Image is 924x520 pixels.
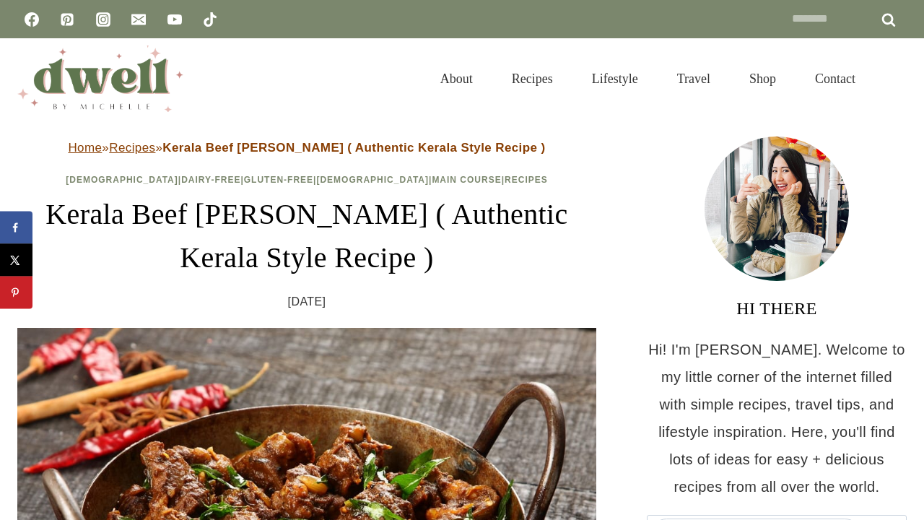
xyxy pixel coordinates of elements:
[162,141,545,155] strong: Kerala Beef [PERSON_NAME] ( Authentic Kerala Style Recipe )
[160,5,189,34] a: YouTube
[730,53,796,104] a: Shop
[432,175,501,185] a: Main Course
[421,53,492,104] a: About
[882,66,907,91] button: View Search Form
[53,5,82,34] a: Pinterest
[505,175,548,185] a: Recipes
[68,141,102,155] a: Home
[572,53,658,104] a: Lifestyle
[68,141,545,155] span: » »
[66,175,548,185] span: | | | | |
[288,291,326,313] time: [DATE]
[796,53,875,104] a: Contact
[124,5,153,34] a: Email
[421,53,875,104] nav: Primary Navigation
[647,295,907,321] h3: HI THERE
[647,336,907,500] p: Hi! I'm [PERSON_NAME]. Welcome to my little corner of the internet filled with simple recipes, tr...
[196,5,225,34] a: TikTok
[89,5,118,34] a: Instagram
[17,5,46,34] a: Facebook
[17,45,183,112] img: DWELL by michelle
[66,175,178,185] a: [DEMOGRAPHIC_DATA]
[492,53,572,104] a: Recipes
[244,175,313,185] a: Gluten-Free
[181,175,240,185] a: Dairy-Free
[316,175,429,185] a: [DEMOGRAPHIC_DATA]
[109,141,155,155] a: Recipes
[658,53,730,104] a: Travel
[17,193,596,279] h1: Kerala Beef [PERSON_NAME] ( Authentic Kerala Style Recipe )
